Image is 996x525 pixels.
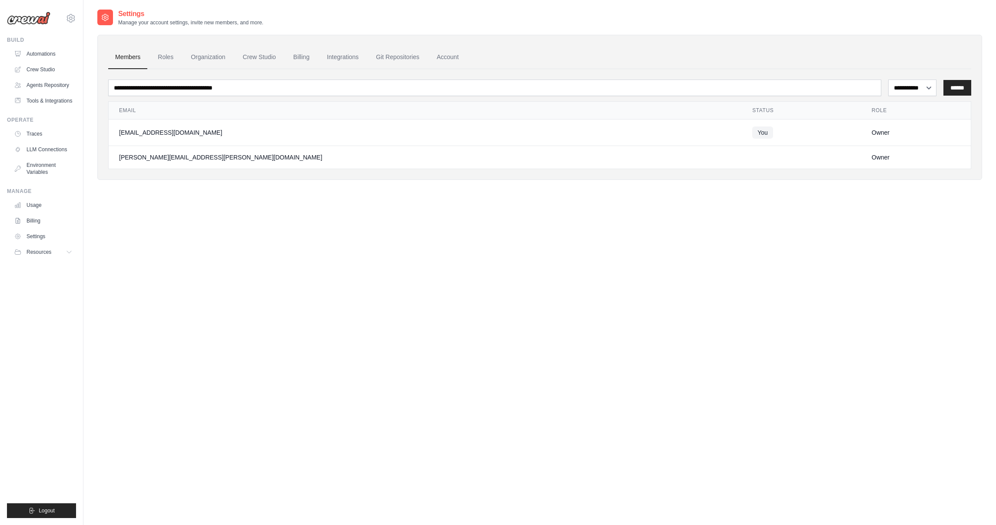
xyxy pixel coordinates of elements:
button: Logout [7,503,76,518]
div: [PERSON_NAME][EMAIL_ADDRESS][PERSON_NAME][DOMAIN_NAME] [119,153,731,162]
th: Status [742,102,861,120]
span: Logout [39,507,55,514]
div: Owner [872,153,960,162]
a: Crew Studio [236,46,283,69]
span: You [752,126,773,139]
span: Resources [27,249,51,256]
th: Email [109,102,742,120]
button: Resources [10,245,76,259]
a: Billing [286,46,316,69]
a: Git Repositories [369,46,426,69]
div: [EMAIL_ADDRESS][DOMAIN_NAME] [119,128,731,137]
a: Integrations [320,46,365,69]
a: Crew Studio [10,63,76,76]
a: Members [108,46,147,69]
div: Build [7,37,76,43]
a: Usage [10,198,76,212]
img: Logo [7,12,50,25]
a: Agents Repository [10,78,76,92]
a: Environment Variables [10,158,76,179]
a: Tools & Integrations [10,94,76,108]
a: LLM Connections [10,143,76,156]
a: Settings [10,229,76,243]
a: Roles [151,46,180,69]
a: Billing [10,214,76,228]
th: Role [861,102,971,120]
div: Manage [7,188,76,195]
a: Organization [184,46,232,69]
a: Traces [10,127,76,141]
div: Operate [7,116,76,123]
h2: Settings [118,9,263,19]
a: Automations [10,47,76,61]
p: Manage your account settings, invite new members, and more. [118,19,263,26]
div: Owner [872,128,960,137]
a: Account [430,46,466,69]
